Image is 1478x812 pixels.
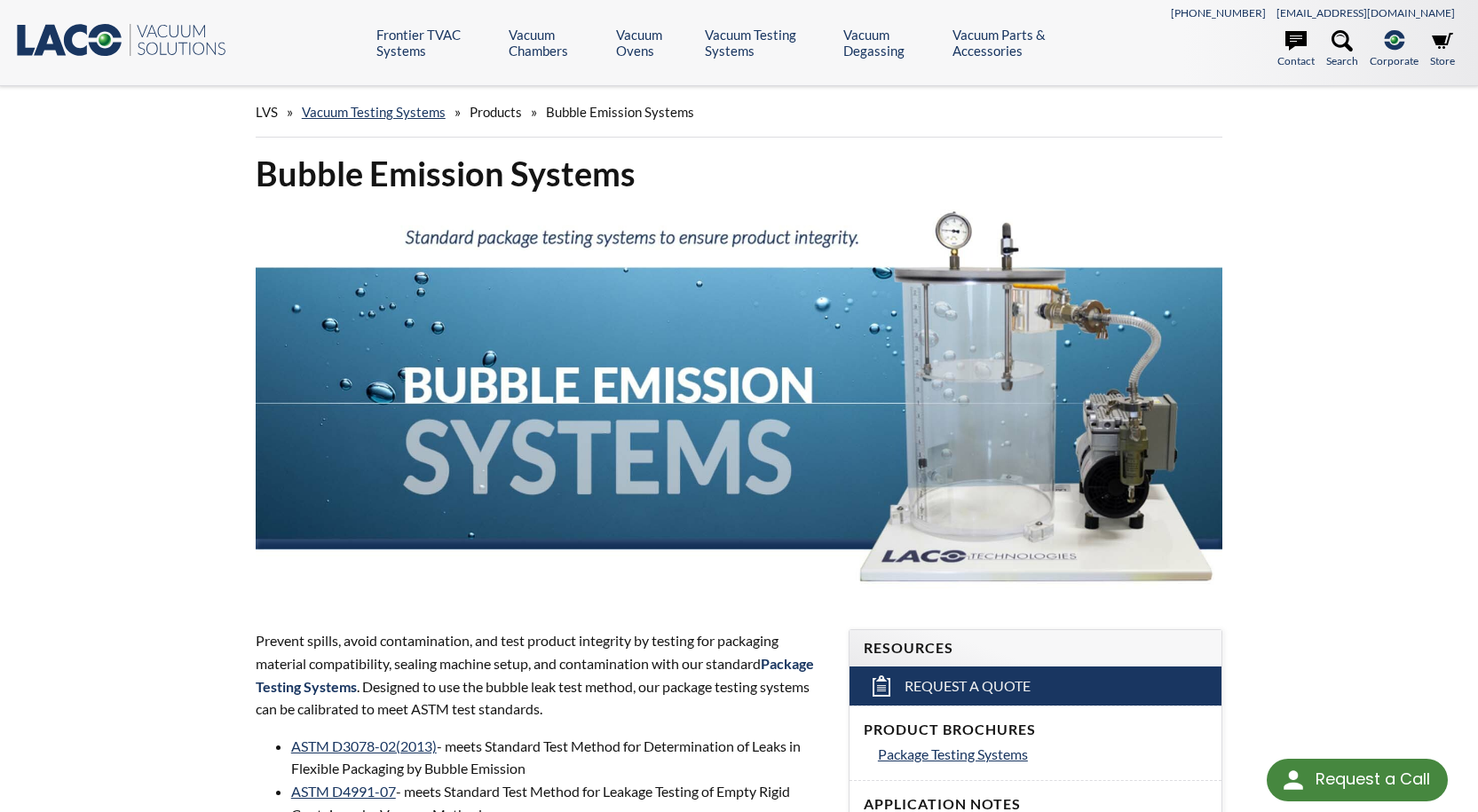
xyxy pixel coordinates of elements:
a: Contact [1277,30,1315,69]
h4: Resources [864,639,1207,658]
div: Request a Call [1267,759,1448,801]
p: Prevent spills, avoid contamination, and test product integrity by testing for packaging material... [256,629,827,720]
a: Request a Quote [850,666,1221,706]
span: Products [470,104,522,120]
a: Vacuum Testing Systems [302,104,446,120]
span: Package Testing Systems [878,745,1028,762]
a: Vacuum Ovens [616,27,692,59]
a: Search [1326,30,1358,69]
div: Request a Call [1316,759,1430,800]
strong: Package Testing Systems [256,655,814,695]
a: Vacuum Degassing [843,27,939,59]
a: Package Testing Systems [878,743,1207,766]
a: ASTM D4991-07 [291,783,396,800]
img: Bubble Emission Systems header [256,209,1223,596]
a: [PHONE_NUMBER] [1171,6,1266,20]
a: Store [1430,30,1455,69]
a: Vacuum Parts & Accessories [952,27,1097,59]
a: Frontier TVAC Systems [376,27,495,59]
a: Vacuum Chambers [509,27,603,59]
a: [EMAIL_ADDRESS][DOMAIN_NAME] [1276,6,1455,20]
a: Vacuum Testing Systems [705,27,830,59]
a: ASTM D3078-02(2013) [291,737,437,754]
span: Request a Quote [905,677,1031,696]
span: Bubble Emission Systems [546,104,694,120]
li: - meets Standard Test Method for Determination of Leaks in Flexible Packaging by Bubble Emission [291,735,827,780]
img: round button [1279,766,1308,794]
div: » » » [256,87,1223,138]
span: LVS [256,104,278,120]
h4: Product Brochures [864,721,1207,739]
h1: Bubble Emission Systems [256,152,1223,195]
span: Corporate [1370,52,1419,69]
